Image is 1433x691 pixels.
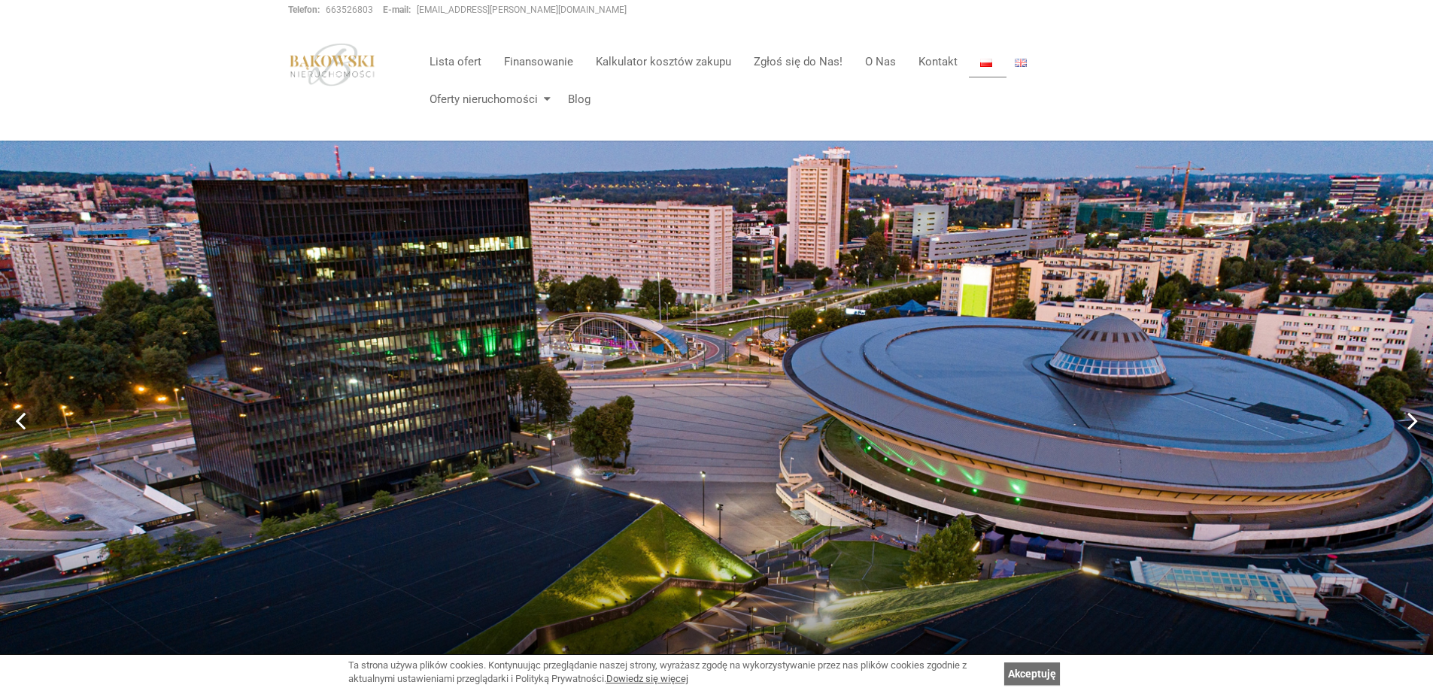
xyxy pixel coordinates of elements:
a: Finansowanie [493,47,584,77]
a: Kontakt [907,47,969,77]
a: Akceptuję [1004,662,1060,685]
a: [EMAIL_ADDRESS][PERSON_NAME][DOMAIN_NAME] [417,5,627,15]
a: Kalkulator kosztów zakupu [584,47,742,77]
a: O Nas [854,47,907,77]
a: 663526803 [326,5,373,15]
img: Polski [980,59,992,67]
a: Dowiedz się więcej [606,673,688,684]
a: Lista ofert [418,47,493,77]
strong: E-mail: [383,5,411,15]
strong: Telefon: [288,5,320,15]
div: Ta strona używa plików cookies. Kontynuując przeglądanie naszej strony, wyrażasz zgodę na wykorzy... [348,659,997,686]
img: English [1015,59,1027,67]
a: Zgłoś się do Nas! [742,47,854,77]
img: logo [288,43,377,86]
a: Oferty nieruchomości [418,84,557,114]
a: Blog [557,84,591,114]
